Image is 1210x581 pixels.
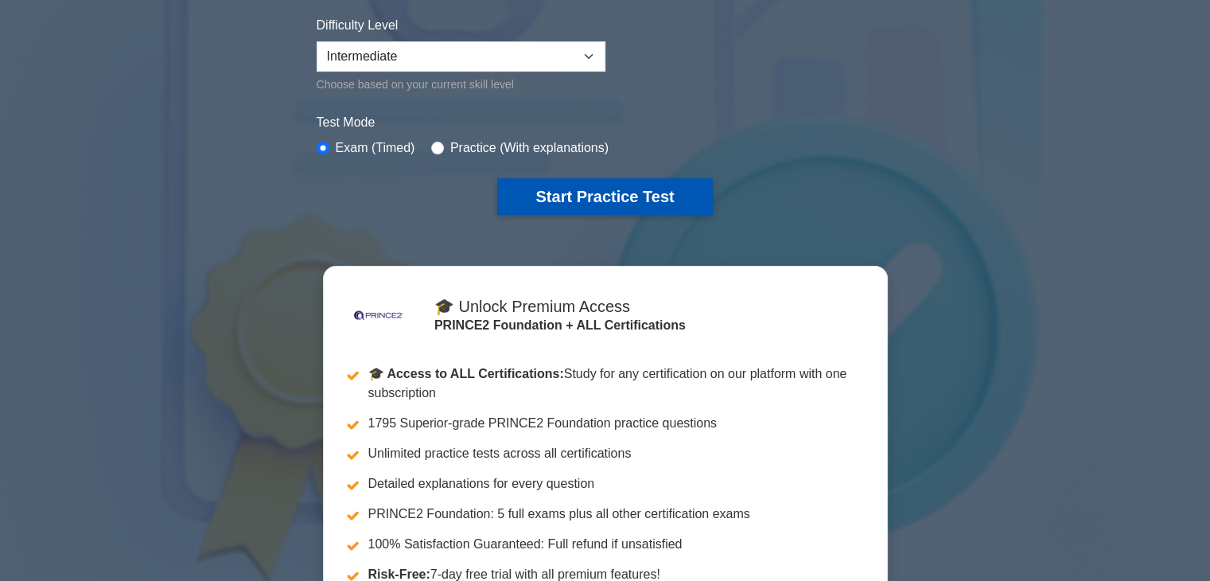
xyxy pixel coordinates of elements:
label: Practice (With explanations) [450,138,609,158]
button: Start Practice Test [497,178,712,215]
label: Exam (Timed) [336,138,415,158]
label: Test Mode [317,113,894,132]
div: Choose based on your current skill level [317,75,605,94]
label: Difficulty Level [317,16,399,35]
